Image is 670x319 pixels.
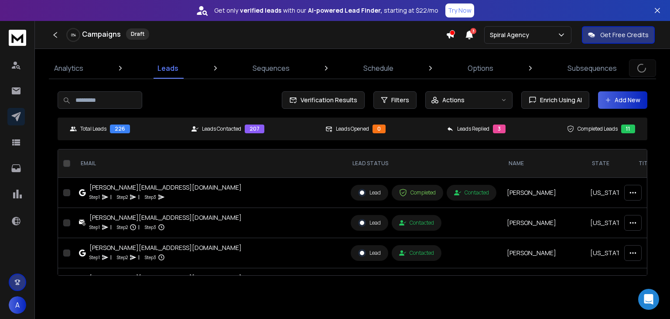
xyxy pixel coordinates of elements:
p: | [138,193,140,201]
p: Leads Opened [336,125,369,132]
button: Try Now [445,3,474,17]
p: Step 2 [117,223,128,232]
p: Step 1 [89,193,100,201]
button: Add New [598,91,647,109]
button: A [9,296,26,314]
div: [PERSON_NAME][EMAIL_ADDRESS][DOMAIN_NAME] [89,274,242,282]
p: Spiral Agency [490,31,533,39]
div: Open Intercom Messenger [638,289,659,310]
p: Sequences [253,63,290,73]
span: 3 [470,28,476,34]
div: Contacted [399,219,434,226]
button: Get Free Credits [582,26,655,44]
p: Step 1 [89,223,100,232]
td: [PERSON_NAME] [502,178,585,208]
p: Total Leads [80,125,106,132]
a: Sequences [247,58,295,79]
td: [US_STATE] [585,208,632,238]
div: [PERSON_NAME][EMAIL_ADDRESS][DOMAIN_NAME] [89,243,242,252]
p: Leads Contacted [202,125,241,132]
th: State [585,149,632,178]
button: Enrich Using AI [521,91,589,109]
p: Step 1 [89,253,100,262]
p: | [110,223,112,232]
div: Contacted [399,250,434,257]
a: Subsequences [562,58,622,79]
div: [PERSON_NAME][EMAIL_ADDRESS][DOMAIN_NAME] [89,213,242,222]
p: Try Now [448,6,472,15]
p: | [110,253,112,262]
div: Contacted [454,189,489,196]
p: Leads Replied [457,125,489,132]
p: | [110,193,112,201]
h1: Campaigns [82,29,121,39]
a: Leads [152,58,184,79]
div: Lead [358,189,381,197]
div: Lead [358,249,381,257]
p: Step 2 [117,193,128,201]
img: logo [9,30,26,46]
td: [US_STATE] [585,238,632,268]
p: Leads [157,63,178,73]
div: Draft [126,28,149,40]
button: Verification Results [282,91,365,109]
div: 11 [621,125,635,133]
div: [PERSON_NAME][EMAIL_ADDRESS][DOMAIN_NAME] [89,183,242,192]
p: Analytics [54,63,83,73]
td: [PERSON_NAME] [502,208,585,238]
p: Completed Leads [578,125,618,132]
a: Options [462,58,499,79]
th: NAME [502,149,585,178]
p: | [138,223,140,232]
div: 226 [110,125,130,133]
th: EMAIL [74,149,345,178]
th: LEAD STATUS [345,149,502,178]
div: 0 [373,125,386,133]
strong: AI-powered Lead Finder, [308,6,382,15]
td: [PERSON_NAME] [502,238,585,268]
a: Analytics [49,58,89,79]
div: 207 [245,125,264,133]
div: 3 [493,125,506,133]
p: Step 3 [145,193,156,201]
td: [PERSON_NAME] [502,268,585,298]
p: 0 % [71,32,76,38]
div: Completed [399,189,436,197]
p: Actions [442,96,465,104]
span: Enrich Using AI [537,96,582,104]
p: Schedule [363,63,393,73]
p: Get Free Credits [600,31,649,39]
p: Options [468,63,493,73]
p: | [138,253,140,262]
button: Filters [373,91,417,109]
p: Get only with our starting at $22/mo [214,6,438,15]
p: Step 2 [117,253,128,262]
p: Step 3 [145,223,156,232]
td: [US_STATE] [585,268,632,298]
p: Subsequences [567,63,617,73]
a: Schedule [358,58,399,79]
span: Verification Results [297,96,357,104]
span: Filters [391,96,409,104]
strong: verified leads [240,6,281,15]
td: [US_STATE] [585,178,632,208]
div: Lead [358,219,381,227]
p: Step 3 [145,253,156,262]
